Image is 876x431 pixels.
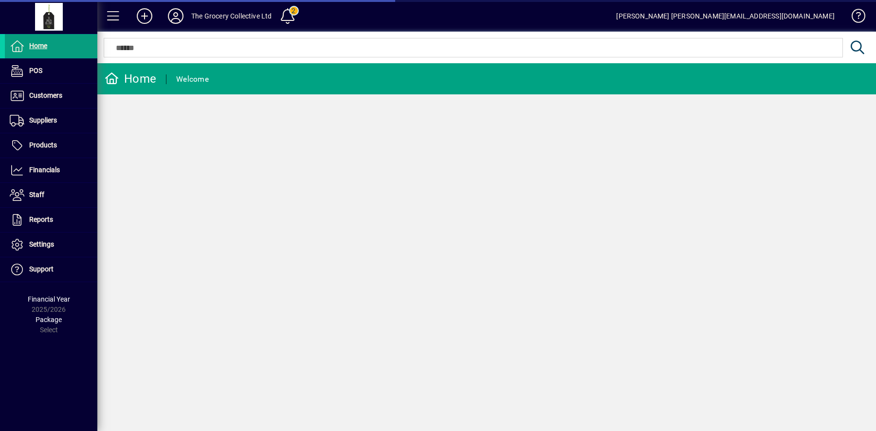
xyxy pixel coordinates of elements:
span: Financial Year [28,295,70,303]
span: Suppliers [29,116,57,124]
span: Products [29,141,57,149]
span: Settings [29,240,54,248]
a: POS [5,59,97,83]
span: Package [36,316,62,323]
div: Home [105,71,156,87]
a: Products [5,133,97,158]
a: Support [5,257,97,282]
span: Reports [29,215,53,223]
div: [PERSON_NAME] [PERSON_NAME][EMAIL_ADDRESS][DOMAIN_NAME] [616,8,835,24]
div: Welcome [176,72,209,87]
button: Add [129,7,160,25]
span: Customers [29,91,62,99]
span: Support [29,265,54,273]
a: Settings [5,233,97,257]
a: Customers [5,84,97,108]
span: Home [29,42,47,50]
button: Profile [160,7,191,25]
a: Suppliers [5,108,97,133]
span: POS [29,67,42,74]
a: Reports [5,208,97,232]
a: Knowledge Base [844,2,864,34]
a: Staff [5,183,97,207]
div: The Grocery Collective Ltd [191,8,272,24]
span: Financials [29,166,60,174]
span: Staff [29,191,44,198]
a: Financials [5,158,97,182]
